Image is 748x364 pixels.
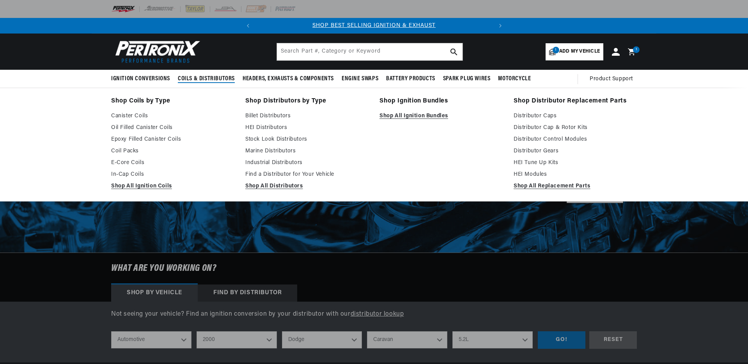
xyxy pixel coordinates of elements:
[111,284,198,302] div: Shop by vehicle
[111,147,234,156] a: Coil Packs
[514,135,637,144] a: Distributor Control Modules
[386,75,435,83] span: Battery Products
[111,309,637,320] p: Not seeing your vehicle? Find an ignition conversion by your distributor with our
[111,158,234,168] a: E-Core Coils
[590,75,633,83] span: Product Support
[379,96,503,107] a: Shop Ignition Bundles
[245,182,369,191] a: Shop All Distributors
[111,70,174,88] summary: Ignition Conversions
[245,170,369,179] a: Find a Distributor for Your Vehicle
[256,21,493,30] div: Announcement
[514,96,637,107] a: Shop Distributor Replacement Parts
[559,48,600,55] span: Add my vehicle
[111,123,234,133] a: Oil Filled Canister Coils
[239,70,338,88] summary: Headers, Exhausts & Components
[245,158,369,168] a: Industrial Distributors
[312,23,436,28] a: SHOP BEST SELLING IGNITION & EXHAUST
[553,47,559,53] span: 1
[111,111,234,121] a: Canister Coils
[245,96,369,107] a: Shop Distributors by Type
[240,18,256,34] button: Translation missing: en.sections.announcements.previous_announcement
[338,70,382,88] summary: Engine Swaps
[174,70,239,88] summary: Coils & Distributors
[514,158,637,168] a: HEI Tune Up Kits
[282,331,362,348] select: Make
[111,96,234,107] a: Shop Coils by Type
[636,46,637,53] span: 1
[243,75,334,83] span: Headers, Exhausts & Components
[514,123,637,133] a: Distributor Cap & Rotor Kits
[493,18,508,34] button: Translation missing: en.sections.announcements.next_announcement
[111,75,170,83] span: Ignition Conversions
[443,75,491,83] span: Spark Plug Wires
[277,43,463,60] input: Search Part #, Category or Keyword
[92,253,656,284] h6: What are you working on?
[342,75,378,83] span: Engine Swaps
[245,123,369,133] a: HEI Distributors
[92,18,656,34] slideshow-component: Translation missing: en.sections.announcements.announcement_bar
[178,75,235,83] span: Coils & Distributors
[589,331,637,349] div: RESET
[256,21,493,30] div: 1 of 2
[379,111,503,121] a: Shop All Ignition Bundles
[538,331,585,349] div: GO!
[546,43,603,60] a: 1Add my vehicle
[514,182,637,191] a: Shop All Replacement Parts
[197,331,277,348] select: Year
[245,111,369,121] a: Billet Distributors
[494,70,535,88] summary: Motorcycle
[498,75,531,83] span: Motorcycle
[452,331,533,348] select: Engine
[245,147,369,156] a: Marine Distributors
[198,284,297,302] div: Find by Distributor
[382,70,439,88] summary: Battery Products
[111,38,201,65] img: Pertronix
[245,135,369,144] a: Stock Look Distributors
[111,135,234,144] a: Epoxy Filled Canister Coils
[111,170,234,179] a: In-Cap Coils
[590,70,637,88] summary: Product Support
[367,331,447,348] select: Model
[514,147,637,156] a: Distributor Gears
[351,311,404,317] a: distributor lookup
[514,170,637,179] a: HEI Modules
[445,43,463,60] button: search button
[111,182,234,191] a: Shop All Ignition Coils
[111,331,191,348] select: Ride Type
[514,111,637,121] a: Distributor Caps
[439,70,495,88] summary: Spark Plug Wires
